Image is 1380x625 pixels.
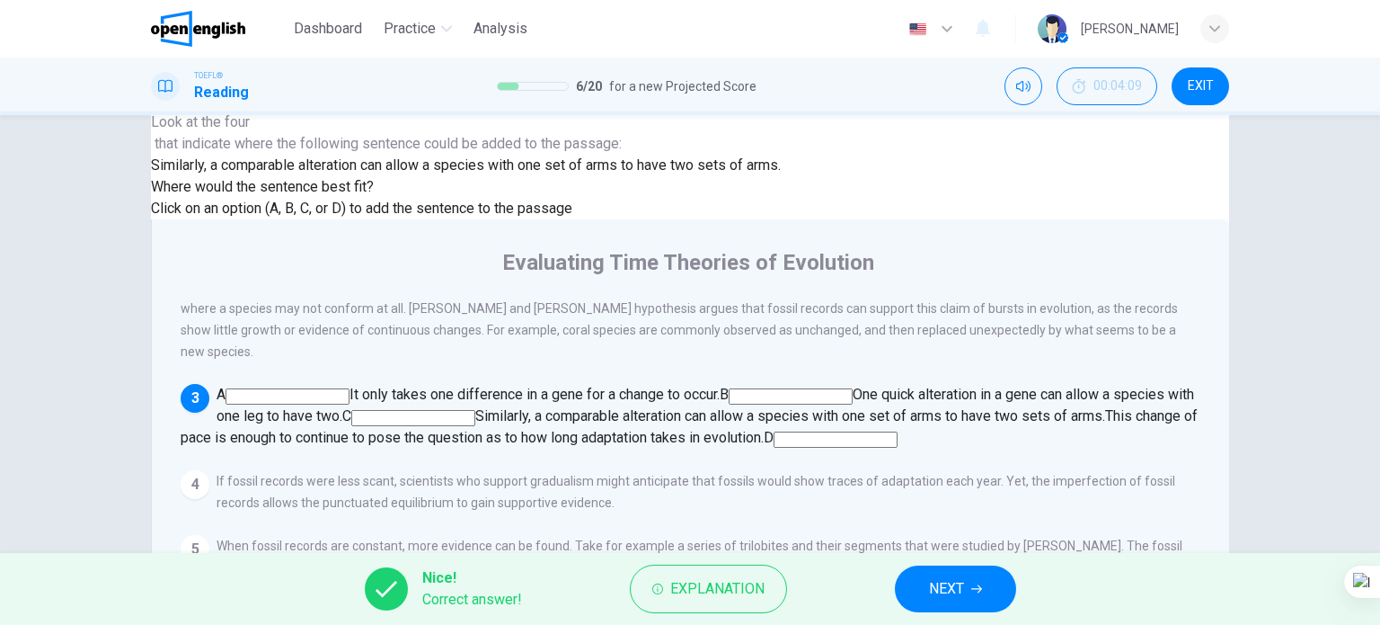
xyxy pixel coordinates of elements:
[181,535,209,564] div: 5
[151,156,781,174] span: Similarly, a comparable alteration can allow a species with one set of arms to have two sets of a...
[609,76,756,97] span: for a new Projected Score
[349,386,720,403] span: It only takes one difference in a gene for a change to occur.
[1093,79,1142,94] span: 00:04:09
[895,566,1016,612] button: NEXT
[630,565,787,613] button: Explanation
[1081,18,1179,40] div: [PERSON_NAME]
[294,18,362,40] span: Dashboard
[473,18,527,40] span: Analysis
[376,13,459,45] button: Practice
[194,69,223,82] span: TOEFL®
[422,567,522,589] span: Nice!
[342,407,351,424] span: C
[670,576,765,602] span: Explanation
[907,22,929,36] img: en
[151,200,572,217] span: Click on an option (A, B, C, or D) to add the sentence to the passage
[764,429,774,446] span: D
[422,589,522,611] span: Correct answer!
[151,11,245,47] img: OpenEnglish logo
[151,178,377,195] span: Where would the sentence best fit?
[181,384,209,413] div: 3
[181,539,1201,618] span: When fossil records are constant, more evidence can be found. Take for example a series of trilob...
[466,13,535,45] button: Analysis
[720,386,729,403] span: B
[1057,67,1157,105] div: Hide
[1057,67,1157,105] button: 00:04:09
[1038,14,1066,43] img: Profile picture
[576,76,602,97] span: 6 / 20
[1188,79,1214,94] span: EXIT
[217,386,226,403] span: A
[194,82,249,103] h1: Reading
[217,474,1175,510] span: If fossil records were less scant, scientists who support gradualism might anticipate that fossil...
[929,576,964,602] span: NEXT
[151,11,287,47] a: OpenEnglish logo
[475,407,1105,424] span: Similarly, a comparable alteration can allow a species with one set of arms to have two sets of a...
[151,112,781,155] span: Look at the four that indicate where the following sentence could be added to the passage:
[181,470,209,499] div: 4
[502,248,874,277] h4: Evaluating Time Theories of Evolution
[287,13,369,45] button: Dashboard
[1004,67,1042,105] div: Mute
[181,258,1178,359] span: On the other hand, the punctuated equilibrium hypothesis conflicts gradualism by arguing that spe...
[384,18,436,40] span: Practice
[1172,67,1229,105] button: EXIT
